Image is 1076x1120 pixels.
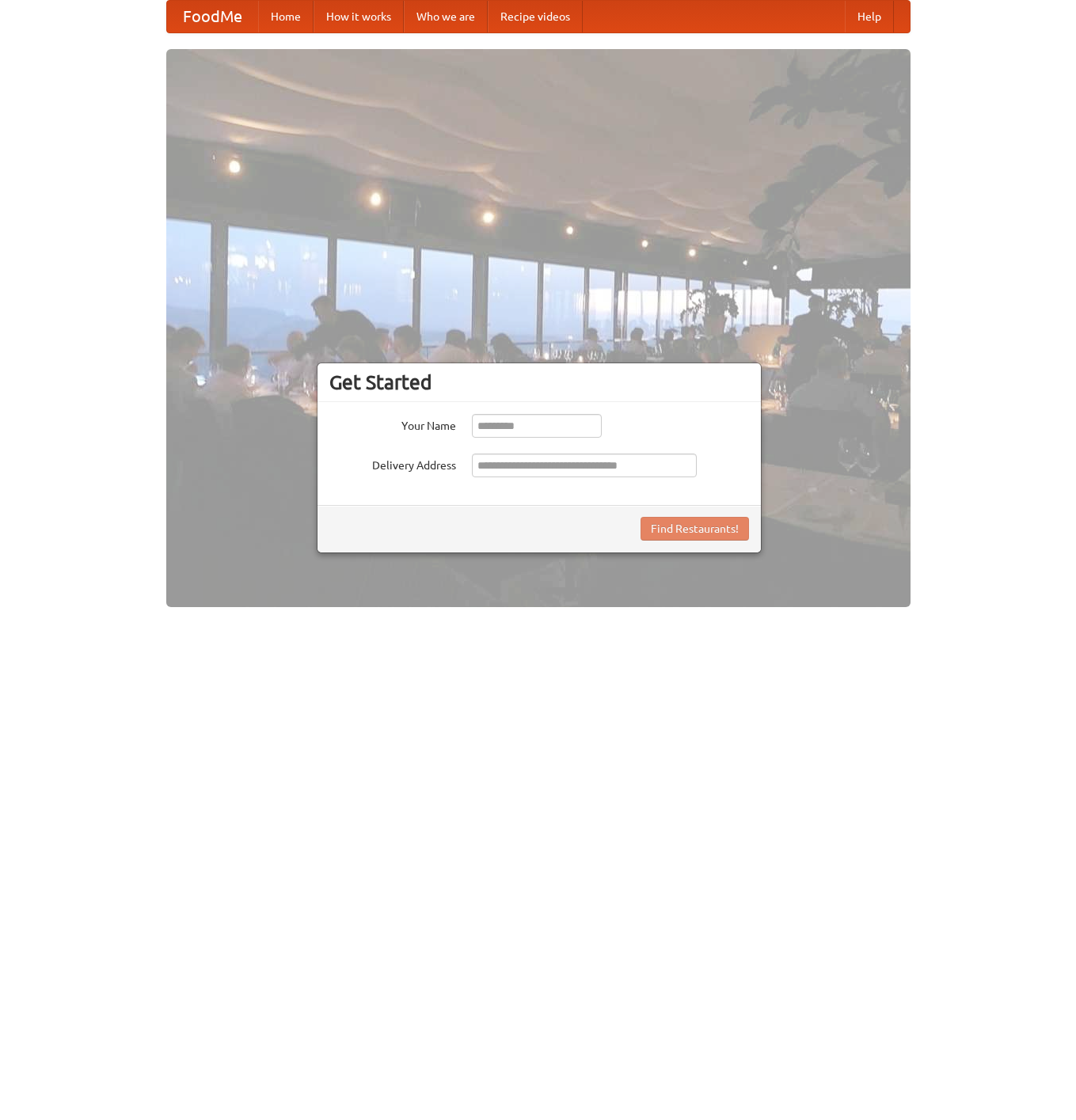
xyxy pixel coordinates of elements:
[258,1,314,32] a: Home
[641,517,749,541] button: Find Restaurants!
[845,1,894,32] a: Help
[488,1,583,32] a: Recipe videos
[167,1,258,32] a: FoodMe
[329,454,456,473] label: Delivery Address
[329,370,749,394] h3: Get Started
[314,1,404,32] a: How it works
[329,414,456,434] label: Your Name
[404,1,488,32] a: Who we are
